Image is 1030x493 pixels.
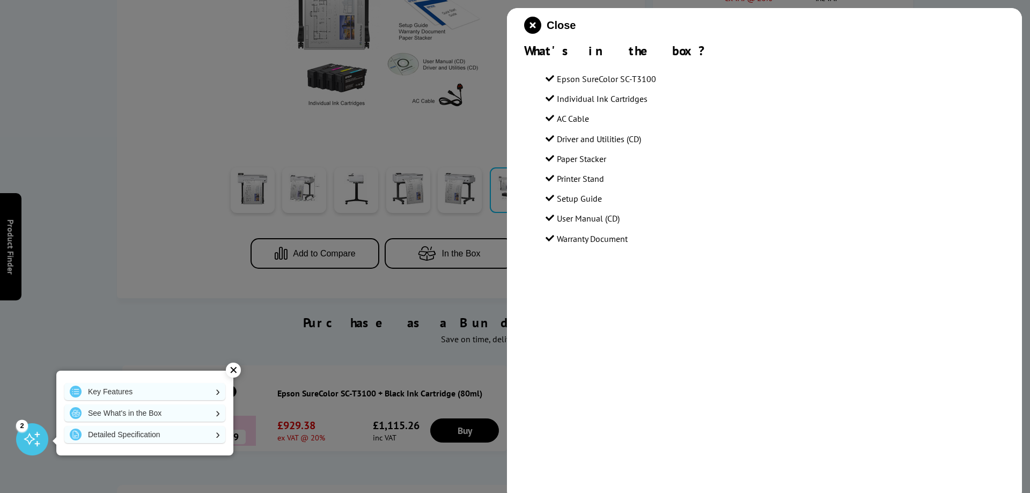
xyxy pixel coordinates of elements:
[557,173,604,184] span: Printer Stand
[557,73,656,84] span: Epson SureColor SC-T3100
[64,426,225,443] a: Detailed Specification
[557,193,602,204] span: Setup Guide
[557,153,606,164] span: Paper Stacker
[557,113,589,124] span: AC Cable
[557,93,648,104] span: Individual Ink Cartridges
[16,420,28,431] div: 2
[64,404,225,422] a: See What's in the Box
[524,42,1005,59] div: What's in the box?
[557,213,620,224] span: User Manual (CD)
[557,134,641,144] span: Driver and Utilities (CD)
[524,17,576,34] button: close modal
[557,233,628,244] span: Warranty Document
[64,383,225,400] a: Key Features
[226,363,241,378] div: ✕
[547,19,576,32] span: Close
